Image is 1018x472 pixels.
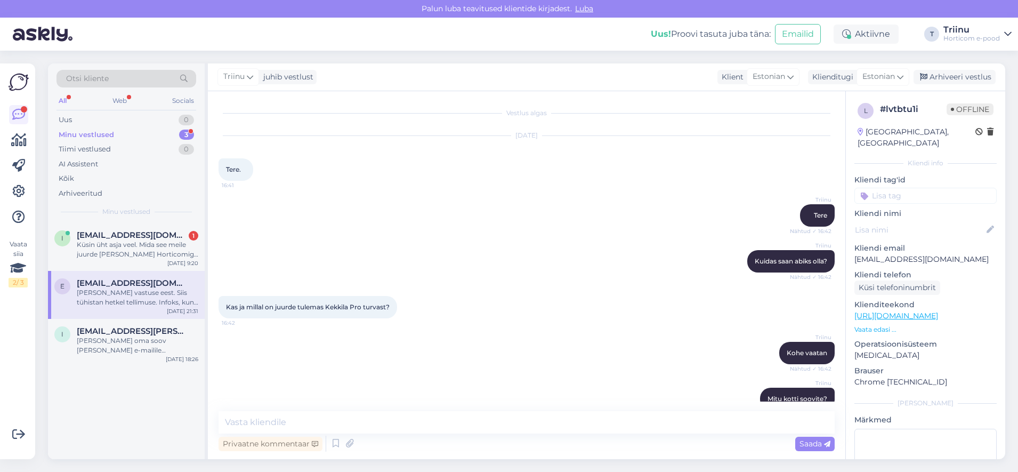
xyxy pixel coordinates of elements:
div: Kõik [59,173,74,184]
div: [DATE] [219,131,835,140]
p: Vaata edasi ... [854,325,997,334]
div: Klient [717,71,744,83]
div: T [924,27,939,42]
button: Emailid [775,24,821,44]
div: Proovi tasuta juba täna: [651,28,771,41]
span: i [61,234,63,242]
span: Triinu [791,379,831,387]
span: 16:42 [222,319,262,327]
span: Nähtud ✓ 16:42 [790,273,831,281]
div: Socials [170,94,196,108]
span: Saada [799,439,830,449]
input: Lisa tag [854,188,997,204]
p: Kliendi tag'id [854,174,997,186]
span: info@vikatimees.eu [77,230,188,240]
span: Luba [572,4,596,13]
div: Triinu [943,26,1000,34]
span: Minu vestlused [102,207,150,217]
p: Brauser [854,365,997,377]
div: Minu vestlused [59,130,114,140]
span: 16:41 [222,181,262,189]
div: Web [110,94,129,108]
span: Triinu [791,242,831,250]
div: Vestlus algas [219,108,835,118]
input: Lisa nimi [855,224,984,236]
div: Klienditugi [808,71,853,83]
div: Horticom e-pood [943,34,1000,43]
span: Tere [814,211,827,219]
img: Askly Logo [9,72,29,92]
div: Privaatne kommentaar [219,437,322,451]
p: [MEDICAL_DATA] [854,350,997,361]
span: Estonian [862,71,895,83]
div: 1 [189,231,198,241]
span: ingridpugi@gail.com [77,326,188,336]
p: Kliendi email [854,243,997,254]
span: Mitu kotti soovite? [767,395,827,403]
div: AI Assistent [59,159,98,170]
div: Tiimi vestlused [59,144,111,155]
span: Nähtud ✓ 16:42 [790,227,831,235]
div: Kliendi info [854,158,997,168]
a: [URL][DOMAIN_NAME] [854,311,938,321]
div: [PERSON_NAME] vastuse eest. Siis tühistan hetkel tellimuse. Infoks, kuna [PERSON_NAME] suvi oli t... [77,288,198,307]
span: Triinu [223,71,245,83]
div: 0 [179,115,194,125]
p: Kliendi telefon [854,269,997,281]
div: [PERSON_NAME] [854,398,997,408]
div: Arhiveeri vestlus [914,70,996,84]
span: E [60,282,64,290]
div: juhib vestlust [259,71,313,83]
div: Küsin üht asja veel. Mida see meile juurde [PERSON_NAME] Horticomiga lepingu sõlmime? Hetkel on m... [77,240,198,259]
span: Tere. [226,165,241,173]
span: Triinu [791,196,831,204]
div: [DATE] 9:20 [167,259,198,267]
div: Uus [59,115,72,125]
span: Kohe vaatan [787,349,827,357]
div: [GEOGRAPHIC_DATA], [GEOGRAPHIC_DATA] [858,126,975,149]
b: Uus! [651,29,671,39]
span: l [864,107,868,115]
a: TriinuHorticom e-pood [943,26,1012,43]
p: Kliendi nimi [854,208,997,219]
div: [PERSON_NAME] oma soov [PERSON_NAME] e-mailile [EMAIL_ADDRESS][DOMAIN_NAME] [77,336,198,355]
p: [EMAIL_ADDRESS][DOMAIN_NAME] [854,254,997,265]
div: 0 [179,144,194,155]
span: Estonian [753,71,785,83]
p: Klienditeekond [854,299,997,310]
div: [DATE] 18:26 [166,355,198,363]
span: Nähtud ✓ 16:42 [790,365,831,373]
span: Exiic24@gmail.com [77,278,188,288]
span: Kuidas saan abiks olla? [755,257,827,265]
span: Otsi kliente [66,73,109,84]
p: Märkmed [854,414,997,426]
div: [DATE] 21:31 [167,307,198,315]
span: Offline [947,103,993,115]
div: Aktiivne [834,25,899,44]
p: Operatsioonisüsteem [854,339,997,350]
div: Vaata siia [9,239,28,287]
span: i [61,330,63,338]
div: 2 / 3 [9,278,28,287]
div: All [56,94,69,108]
span: Kas ja millal on juurde tulemas Kekkila Pro turvast? [226,303,390,311]
div: Küsi telefoninumbrit [854,281,940,295]
p: Chrome [TECHNICAL_ID] [854,377,997,388]
div: # lvtbtu1i [880,103,947,116]
div: Arhiveeritud [59,188,102,199]
div: 3 [179,130,194,140]
span: Triinu [791,333,831,341]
